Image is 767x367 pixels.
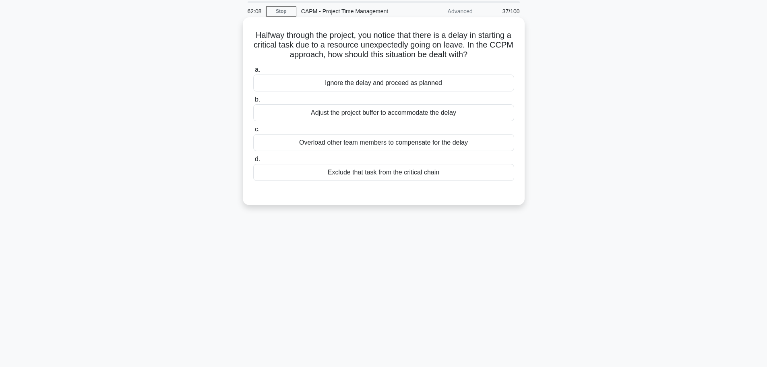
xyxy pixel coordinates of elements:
div: Adjust the project buffer to accommodate the delay [253,104,514,121]
div: Advanced [407,3,478,19]
a: Stop [266,6,296,17]
span: d. [255,156,260,162]
h5: Halfway through the project, you notice that there is a delay in starting a critical task due to ... [252,30,515,60]
div: Ignore the delay and proceed as planned [253,75,514,91]
div: 37/100 [478,3,525,19]
div: CAPM - Project Time Management [296,3,407,19]
div: Exclude that task from the critical chain [253,164,514,181]
div: 62:08 [243,3,266,19]
span: a. [255,66,260,73]
span: b. [255,96,260,103]
span: c. [255,126,260,133]
div: Overload other team members to compensate for the delay [253,134,514,151]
